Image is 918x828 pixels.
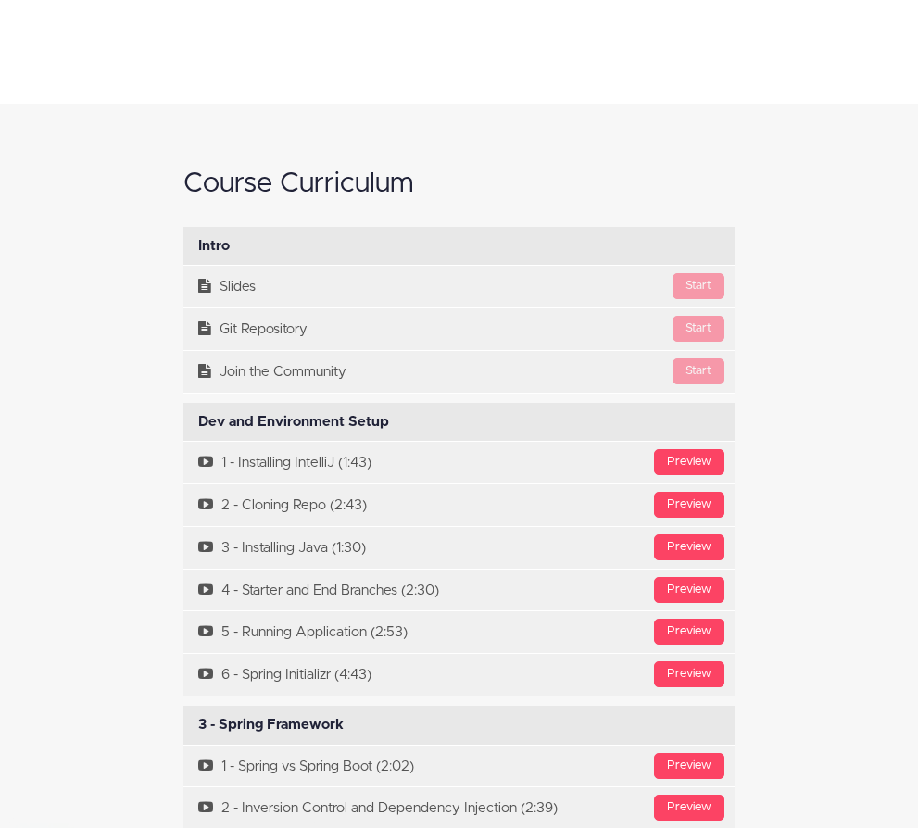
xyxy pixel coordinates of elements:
div: Intro [183,227,735,266]
a: StartGit Repository [183,308,735,350]
a: ProveSource [162,795,220,810]
div: 3 - Spring Framework [183,706,735,745]
a: Preview1 - Spring vs Spring Boot (2:02) [183,746,735,787]
div: Start [673,358,724,384]
h2: Course Curriculum [183,169,735,199]
div: Preview [654,492,724,518]
a: Preview3 - Installing Java (1:30) [183,527,735,569]
div: Preview [654,449,724,475]
img: provesource social proof notification image [15,753,75,813]
span: 6 minutes ago [82,795,144,810]
div: Start [673,273,724,299]
a: Preview5 - Running Application (2:53) [183,611,735,653]
a: Amigoscode PRO Membership [121,778,272,792]
div: Preview [654,534,724,560]
div: Dev and Environment Setup [183,403,735,442]
a: StartSlides [183,266,735,307]
a: Preview2 - Cloning Repo (2:43) [183,484,735,526]
a: StartJoin the Community [183,351,735,393]
a: Preview1 - Installing IntelliJ (1:43) [183,442,735,483]
span: [PERSON_NAME] [82,759,193,775]
span: Bought [82,777,119,792]
a: Preview6 - Spring Initializr (4:43) [183,654,735,696]
div: Preview [654,753,724,779]
div: Start [673,316,724,342]
div: Preview [654,795,724,821]
a: Preview4 - Starter and End Branches (2:30) [183,570,735,611]
div: Preview [654,661,724,687]
div: Preview [654,577,724,603]
div: Preview [654,619,724,645]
